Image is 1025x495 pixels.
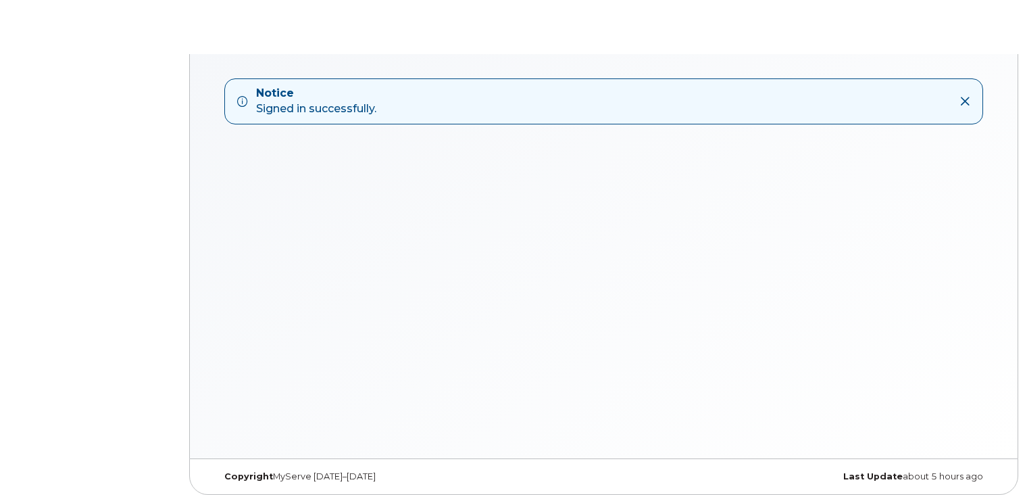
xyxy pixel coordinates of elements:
[224,471,273,481] strong: Copyright
[843,471,903,481] strong: Last Update
[256,86,376,101] strong: Notice
[734,471,993,482] div: about 5 hours ago
[256,86,376,117] div: Signed in successfully.
[214,471,474,482] div: MyServe [DATE]–[DATE]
